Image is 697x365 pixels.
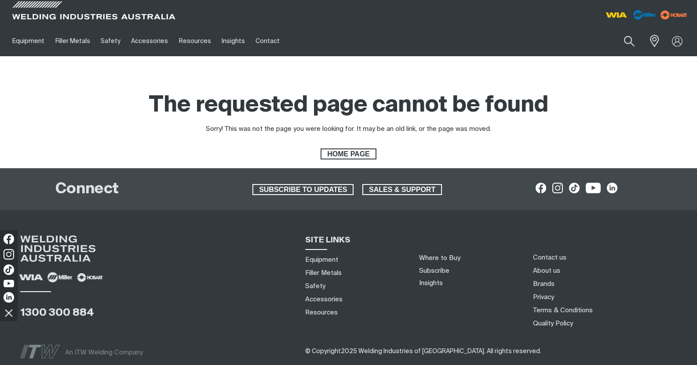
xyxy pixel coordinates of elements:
a: Equipment [7,26,50,56]
a: Filler Metals [50,26,95,56]
a: Where to Buy [419,255,460,261]
nav: Main [7,26,519,56]
a: HOME PAGE [321,148,376,160]
h2: Connect [55,180,119,199]
a: Accessories [305,295,343,304]
span: © Copyright 2025 Welding Industries of [GEOGRAPHIC_DATA] . All rights reserved. [305,348,541,354]
a: SALES & SUPPORT [362,184,442,195]
h1: The requested page cannot be found [149,91,548,120]
span: An ITW Welding Company [65,349,143,356]
a: 1300 300 884 [20,307,94,318]
button: Search products [614,31,644,51]
img: YouTube [4,280,14,287]
a: Resources [305,308,338,317]
img: LinkedIn [4,292,14,303]
a: Resources [174,26,216,56]
img: hide socials [1,305,16,320]
a: About us [533,266,560,275]
a: Contact [250,26,285,56]
a: Insights [216,26,250,56]
img: miller [658,8,690,22]
a: Filler Metals [305,268,342,278]
a: Accessories [126,26,173,56]
a: Insights [419,280,443,286]
nav: Footer [530,251,693,330]
a: Safety [305,282,325,291]
div: Sorry! This was not the page you were looking for. It may be an old link, or the page was moved. [206,124,491,134]
a: SUBSCRIBE TO UPDATES [252,184,354,195]
a: Contact us [533,253,566,262]
img: Instagram [4,249,14,260]
span: ​​​​​​​​​​​​​​​​​​ ​​​​​​ [305,348,541,354]
a: Safety [95,26,126,56]
a: Quality Policy [533,319,573,328]
img: TikTok [4,264,14,275]
a: Terms & Conditions [533,306,593,315]
a: Privacy [533,293,554,302]
a: Equipment [305,255,338,264]
span: HOME PAGE [321,148,375,160]
span: SALES & SUPPORT [363,184,441,195]
a: Subscribe [419,267,449,274]
nav: Sitemap [302,253,408,319]
input: Product name or item number... [603,31,644,51]
a: Brands [533,279,555,289]
span: SITE LINKS [305,236,350,244]
span: SUBSCRIBE TO UPDATES [253,184,353,195]
img: Facebook [4,234,14,244]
